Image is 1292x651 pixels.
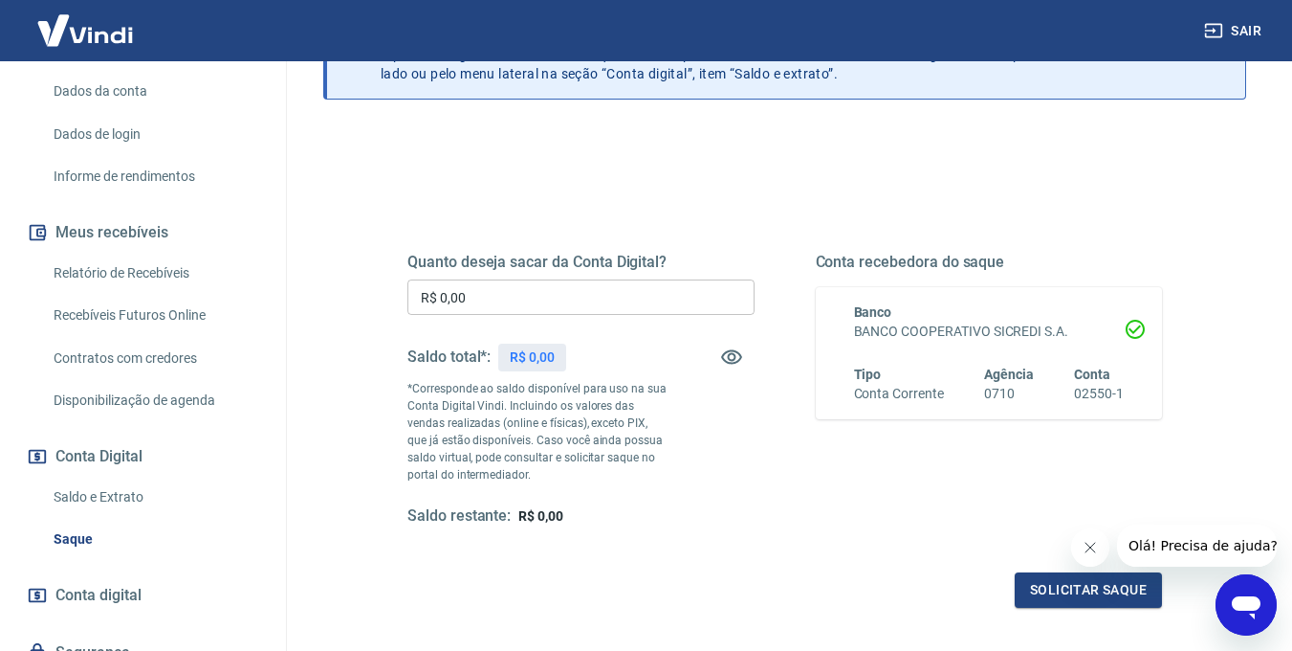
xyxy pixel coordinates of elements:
[23,1,147,59] img: Vindi
[1074,384,1124,404] h6: 02550-1
[46,478,263,517] a: Saldo e Extrato
[816,253,1163,272] h5: Conta recebedora do saque
[510,348,555,368] p: R$ 0,00
[1071,528,1109,567] iframe: Fechar mensagem
[1015,572,1162,608] button: Solicitar saque
[23,212,263,254] button: Meus recebíveis
[407,348,491,367] h5: Saldo total*:
[46,157,263,196] a: Informe de rendimentos
[984,384,1034,404] h6: 0710
[46,115,263,154] a: Dados de login
[23,436,263,478] button: Conta Digital
[518,508,563,524] span: R$ 0,00
[1074,367,1110,382] span: Conta
[407,253,755,272] h5: Quanto deseja sacar da Conta Digital?
[46,339,263,378] a: Contratos com credores
[854,322,1125,342] h6: BANCO COOPERATIVO SICREDI S.A.
[1117,525,1277,567] iframe: Mensagem da empresa
[55,582,142,609] span: Conta digital
[46,254,263,293] a: Relatório de Recebíveis
[46,296,263,335] a: Recebíveis Futuros Online
[23,574,263,617] a: Conta digital
[11,13,161,29] span: Olá! Precisa de ajuda?
[1215,574,1277,636] iframe: Botão para abrir a janela de mensagens
[46,381,263,420] a: Disponibilização de agenda
[1200,13,1269,49] button: Sair
[854,384,944,404] h6: Conta Corrente
[46,72,263,111] a: Dados da conta
[46,520,263,559] a: Saque
[984,367,1034,382] span: Agência
[854,304,892,320] span: Banco
[854,367,882,382] span: Tipo
[407,380,668,483] p: *Corresponde ao saldo disponível para uso na sua Conta Digital Vindi. Incluindo os valores das ve...
[407,506,511,527] h5: Saldo restante:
